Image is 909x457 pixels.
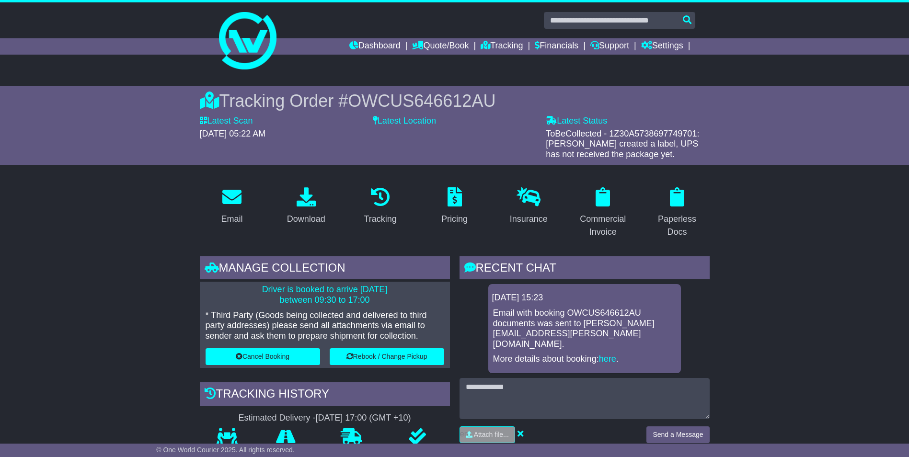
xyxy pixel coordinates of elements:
a: Quote/Book [412,38,469,55]
div: [DATE] 17:00 (GMT +10) [316,413,411,423]
p: Driver is booked to arrive [DATE] between 09:30 to 17:00 [206,285,444,305]
label: Latest Location [373,116,436,126]
p: Email with booking OWCUS646612AU documents was sent to [PERSON_NAME][EMAIL_ADDRESS][PERSON_NAME][... [493,308,676,349]
div: Commercial Invoice [577,213,629,239]
button: Send a Message [646,426,709,443]
p: * Third Party (Goods being collected and delivered to third party addresses) please send all atta... [206,310,444,342]
button: Cancel Booking [206,348,320,365]
div: Tracking [364,213,396,226]
a: Tracking [481,38,523,55]
span: © One World Courier 2025. All rights reserved. [156,446,295,454]
div: Insurance [510,213,548,226]
a: Support [590,38,629,55]
a: Paperless Docs [645,184,710,242]
div: Tracking Order # [200,91,710,111]
a: Settings [641,38,683,55]
div: [DATE] 15:23 [492,293,677,303]
a: Pricing [435,184,474,229]
div: RECENT CHAT [460,256,710,282]
div: Paperless Docs [651,213,703,239]
span: OWCUS646612AU [348,91,495,111]
a: here [599,354,616,364]
button: Rebook / Change Pickup [330,348,444,365]
div: Pricing [441,213,468,226]
a: Dashboard [349,38,401,55]
span: ToBeCollected - 1Z30A5738697749701: [PERSON_NAME] created a label, UPS has not received the packa... [546,129,699,159]
a: Insurance [504,184,554,229]
div: Manage collection [200,256,450,282]
a: Commercial Invoice [571,184,635,242]
a: Email [215,184,249,229]
div: Tracking history [200,382,450,408]
a: Download [281,184,332,229]
span: [DATE] 05:22 AM [200,129,266,138]
label: Latest Scan [200,116,253,126]
div: Estimated Delivery - [200,413,450,423]
p: More details about booking: . [493,354,676,365]
a: Tracking [357,184,403,229]
a: Financials [535,38,578,55]
div: Email [221,213,242,226]
label: Latest Status [546,116,607,126]
div: Download [287,213,325,226]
